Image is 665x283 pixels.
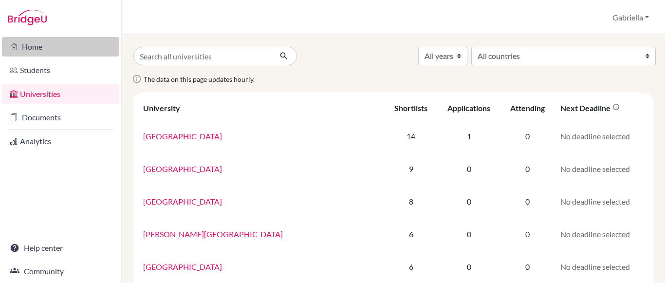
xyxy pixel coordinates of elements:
td: 1 [437,120,501,152]
a: Help center [2,238,119,258]
a: [GEOGRAPHIC_DATA] [143,262,222,271]
td: 0 [500,250,554,283]
img: Bridge-U [8,10,47,25]
td: 0 [500,185,554,218]
td: 6 [385,250,437,283]
input: Search all universities [133,47,272,65]
span: No deadline selected [560,197,630,206]
td: 0 [500,120,554,152]
td: 0 [500,152,554,185]
a: [GEOGRAPHIC_DATA] [143,197,222,206]
td: 0 [437,218,501,250]
span: No deadline selected [560,229,630,239]
a: Analytics [2,132,119,151]
th: University [137,96,385,120]
td: 0 [437,152,501,185]
span: No deadline selected [560,164,630,173]
span: The data on this page updates hourly. [144,75,255,83]
td: 0 [437,250,501,283]
td: 0 [437,185,501,218]
td: 8 [385,185,437,218]
td: 14 [385,120,437,152]
a: Students [2,60,119,80]
a: [GEOGRAPHIC_DATA] [143,164,222,173]
a: [GEOGRAPHIC_DATA] [143,132,222,141]
td: 0 [500,218,554,250]
div: Attending [510,103,545,113]
span: No deadline selected [560,132,630,141]
a: [PERSON_NAME][GEOGRAPHIC_DATA] [143,229,283,239]
div: Next deadline [560,103,620,113]
div: Applications [447,103,490,113]
td: 9 [385,152,437,185]
span: No deadline selected [560,262,630,271]
a: Home [2,37,119,57]
a: Community [2,262,119,281]
button: Gabriella [608,8,653,27]
div: Shortlists [394,103,427,113]
a: Documents [2,108,119,127]
a: Universities [2,84,119,104]
td: 6 [385,218,437,250]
